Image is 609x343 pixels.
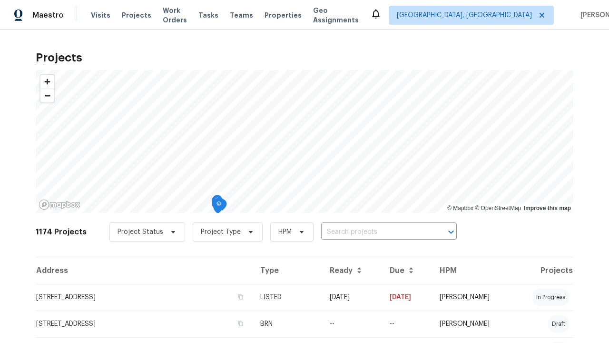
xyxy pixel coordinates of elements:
[36,284,253,311] td: [STREET_ADDRESS]
[201,227,241,237] span: Project Type
[322,284,382,311] td: [DATE]
[382,311,432,337] td: --
[382,284,432,311] td: [DATE]
[236,293,245,301] button: Copy Address
[432,257,512,284] th: HPM
[36,53,573,62] h2: Projects
[432,284,512,311] td: [PERSON_NAME]
[214,199,224,213] div: Map marker
[163,6,187,25] span: Work Orders
[215,197,224,212] div: Map marker
[36,311,253,337] td: [STREET_ADDRESS]
[322,311,382,337] td: --
[212,197,222,212] div: Map marker
[212,199,221,214] div: Map marker
[36,227,87,237] h2: 1174 Projects
[548,315,569,333] div: draft
[36,257,253,284] th: Address
[253,257,322,284] th: Type
[236,319,245,328] button: Copy Address
[321,225,430,240] input: Search projects
[40,75,54,89] button: Zoom in
[278,227,292,237] span: HPM
[447,205,473,212] a: Mapbox
[32,10,64,20] span: Maestro
[444,225,458,239] button: Open
[524,205,571,212] a: Improve this map
[382,257,432,284] th: Due
[213,195,222,210] div: Map marker
[212,195,222,210] div: Map marker
[40,89,54,102] button: Zoom out
[253,311,322,337] td: BRN
[265,10,302,20] span: Properties
[397,10,532,20] span: [GEOGRAPHIC_DATA], [GEOGRAPHIC_DATA]
[313,6,359,25] span: Geo Assignments
[39,199,80,210] a: Mapbox homepage
[532,289,569,306] div: in progress
[118,227,163,237] span: Project Status
[198,12,218,19] span: Tasks
[253,284,322,311] td: LISTED
[475,205,521,212] a: OpenStreetMap
[230,10,253,20] span: Teams
[212,198,221,212] div: Map marker
[512,257,573,284] th: Projects
[322,257,382,284] th: Ready
[212,196,221,211] div: Map marker
[212,199,222,213] div: Map marker
[36,70,573,213] canvas: Map
[432,311,512,337] td: [PERSON_NAME]
[122,10,151,20] span: Projects
[91,10,110,20] span: Visits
